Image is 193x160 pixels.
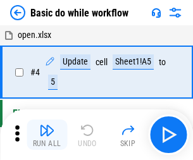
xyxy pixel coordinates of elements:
span: # 4 [30,67,40,77]
img: Skip [120,123,135,138]
div: Run All [33,140,61,147]
img: Run All [39,123,54,138]
div: Skip [120,140,136,147]
div: Basic do while workflow [30,7,128,19]
div: cell [96,58,108,67]
img: Support [151,8,161,18]
img: Main button [158,125,178,145]
img: Settings menu [168,5,183,20]
div: Update [60,54,90,70]
div: 5 [48,75,58,90]
button: Run All [27,120,67,150]
button: Skip [108,120,148,150]
div: Sheet1!A5 [113,54,154,70]
span: open.xlsx [18,30,51,40]
div: to [159,58,166,67]
img: Back [10,5,25,20]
